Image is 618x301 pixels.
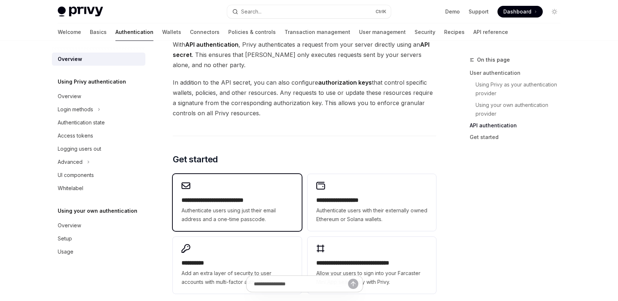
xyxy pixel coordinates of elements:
[115,23,153,41] a: Authentication
[58,92,81,101] div: Overview
[173,237,301,294] a: **** *****Add an extra layer of security to user accounts with multi-factor authentication.
[90,23,107,41] a: Basics
[52,53,145,66] a: Overview
[241,7,262,16] div: Search...
[497,6,543,18] a: Dashboard
[52,90,145,103] a: Overview
[58,7,103,17] img: light logo
[58,55,82,63] div: Overview
[227,5,391,18] button: Open search
[173,154,218,165] span: Get started
[173,77,436,118] span: In addition to the API secret, you can also configure that control specific wallets, policies, an...
[348,279,358,289] button: Send message
[58,234,72,243] div: Setup
[58,158,83,166] div: Advanced
[375,9,386,15] span: Ctrl K
[173,39,436,70] span: With , Privy authenticates a request from your server directly using an . This ensures that [PERS...
[52,103,145,116] button: Toggle Login methods section
[182,269,293,286] span: Add an extra layer of security to user accounts with multi-factor authentication.
[182,206,293,224] span: Authenticate users using just their email address and a one-time passcode.
[470,99,566,120] a: Using your own authentication provider
[52,232,145,245] a: Setup
[359,23,406,41] a: User management
[469,8,489,15] a: Support
[445,8,460,15] a: Demo
[190,23,220,41] a: Connectors
[470,67,566,79] a: User authentication
[254,276,348,292] input: Ask a question...
[52,169,145,182] a: UI components
[477,55,510,64] span: On this page
[470,131,566,143] a: Get started
[58,207,137,215] h5: Using your own authentication
[185,41,239,48] strong: API authentication
[58,105,93,114] div: Login methods
[58,77,126,86] h5: Using Privy authentication
[470,120,566,131] a: API authentication
[549,6,560,18] button: Toggle dark mode
[58,131,93,140] div: Access tokens
[285,23,350,41] a: Transaction management
[52,129,145,142] a: Access tokens
[52,182,145,195] a: Whitelabel
[58,221,81,230] div: Overview
[228,23,276,41] a: Policies & controls
[58,247,73,256] div: Usage
[52,142,145,155] a: Logging users out
[58,118,105,127] div: Authentication state
[52,155,145,169] button: Toggle Advanced section
[444,23,465,41] a: Recipes
[308,174,436,231] a: **** **** **** ****Authenticate users with their externally owned Ethereum or Solana wallets.
[318,79,372,86] strong: authorization keys
[52,116,145,129] a: Authentication state
[316,269,427,286] span: Allow your users to sign into your Farcaster Mini App seamlessly with Privy.
[52,219,145,232] a: Overview
[473,23,508,41] a: API reference
[58,184,83,193] div: Whitelabel
[52,245,145,258] a: Usage
[58,171,94,180] div: UI components
[58,23,81,41] a: Welcome
[503,8,531,15] span: Dashboard
[162,23,181,41] a: Wallets
[316,206,427,224] span: Authenticate users with their externally owned Ethereum or Solana wallets.
[58,144,101,153] div: Logging users out
[470,79,566,99] a: Using Privy as your authentication provider
[415,23,435,41] a: Security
